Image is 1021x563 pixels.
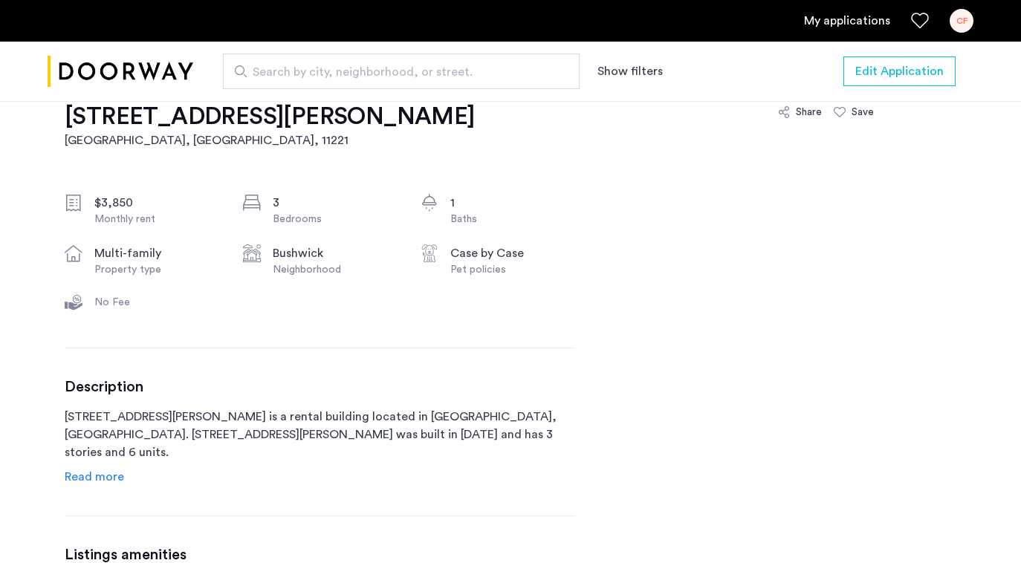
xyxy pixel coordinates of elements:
div: Property type [94,262,219,277]
span: Search by city, neighborhood, or street. [253,63,538,81]
h3: Description [65,378,575,396]
button: button [843,56,956,86]
a: [STREET_ADDRESS][PERSON_NAME][GEOGRAPHIC_DATA], [GEOGRAPHIC_DATA], 11221 [65,102,475,149]
div: Neighborhood [273,262,398,277]
p: [STREET_ADDRESS][PERSON_NAME] is a rental building located in [GEOGRAPHIC_DATA], [GEOGRAPHIC_DATA... [65,408,575,461]
div: Monthly rent [94,212,219,227]
div: Pet policies [450,262,575,277]
div: Baths [450,212,575,227]
div: 3 [273,194,398,212]
div: Bushwick [273,244,398,262]
button: Show or hide filters [597,62,663,80]
h2: [GEOGRAPHIC_DATA], [GEOGRAPHIC_DATA] , 11221 [65,131,475,149]
span: Read more [65,471,124,483]
div: Case by Case [450,244,575,262]
div: multi-family [94,244,219,262]
div: CF [950,9,973,33]
div: $3,850 [94,194,219,212]
h1: [STREET_ADDRESS][PERSON_NAME] [65,102,475,131]
a: Read info [65,468,124,486]
div: No Fee [94,295,219,310]
div: Bedrooms [273,212,398,227]
input: Apartment Search [223,53,580,89]
a: Cazamio logo [48,44,193,100]
div: 1 [450,194,575,212]
div: Save [852,105,874,120]
span: Edit Application [855,62,944,80]
div: Share [796,105,822,120]
img: logo [48,44,193,100]
a: Favorites [911,12,929,30]
a: My application [804,12,890,30]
